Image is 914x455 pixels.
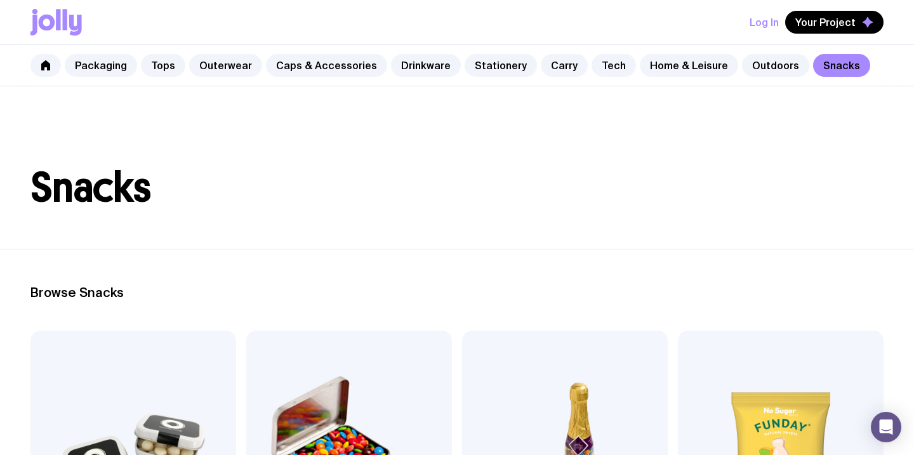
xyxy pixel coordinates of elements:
[189,54,262,77] a: Outerwear
[30,168,884,208] h1: Snacks
[640,54,738,77] a: Home & Leisure
[871,412,901,442] div: Open Intercom Messenger
[785,11,884,34] button: Your Project
[266,54,387,77] a: Caps & Accessories
[65,54,137,77] a: Packaging
[795,16,856,29] span: Your Project
[391,54,461,77] a: Drinkware
[750,11,779,34] button: Log In
[813,54,870,77] a: Snacks
[465,54,537,77] a: Stationery
[141,54,185,77] a: Tops
[742,54,809,77] a: Outdoors
[30,285,884,300] h2: Browse Snacks
[541,54,588,77] a: Carry
[592,54,636,77] a: Tech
